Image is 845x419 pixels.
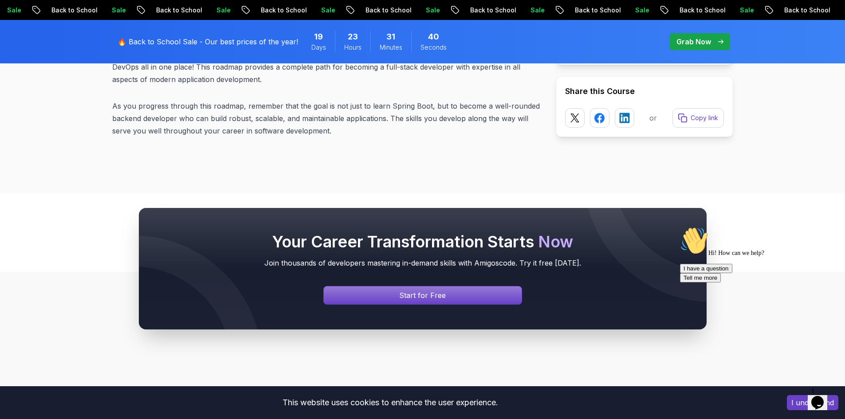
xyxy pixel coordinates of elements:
[4,4,32,32] img: :wave:
[4,27,88,33] span: Hi! How can we help?
[691,114,718,122] p: Copy link
[462,6,523,15] p: Back to School
[4,4,163,59] div: 👋Hi! How can we help?I have a questionTell me more
[676,223,836,379] iframe: chat widget
[104,6,132,15] p: Sale
[428,31,439,43] span: 40 Seconds
[808,384,836,410] iframe: chat widget
[112,48,542,86] p: Looking to fast-track your career? Check our comprehensive full stack roadmap to master backend, ...
[118,36,298,47] p: 🔥 Back to School Sale - Our best prices of the year!
[565,85,724,98] h2: Share this Course
[348,31,358,43] span: 23 Hours
[43,6,104,15] p: Back to School
[627,6,656,15] p: Sale
[4,50,44,59] button: Tell me more
[253,6,313,15] p: Back to School
[112,100,542,137] p: As you progress through this roadmap, remember that the goal is not just to learn Spring Boot, bu...
[676,36,711,47] p: Grab Now
[787,395,838,410] button: Accept cookies
[399,290,446,301] p: Start for Free
[4,41,56,50] button: I have a question
[148,6,208,15] p: Back to School
[649,113,657,123] p: or
[311,43,326,52] span: Days
[157,258,689,268] p: Join thousands of developers mastering in-demand skills with Amigoscode. Try it free [DATE].
[567,6,627,15] p: Back to School
[7,393,774,412] div: This website uses cookies to enhance the user experience.
[732,6,760,15] p: Sale
[208,6,237,15] p: Sale
[523,6,551,15] p: Sale
[358,6,418,15] p: Back to School
[157,233,689,251] h2: Your Career Transformation Starts
[672,108,724,128] button: Copy link
[344,43,362,52] span: Hours
[323,286,522,305] a: Signin page
[421,43,447,52] span: Seconds
[418,6,446,15] p: Sale
[672,6,732,15] p: Back to School
[313,6,342,15] p: Sale
[538,232,573,251] span: Now
[380,43,402,52] span: Minutes
[386,31,395,43] span: 31 Minutes
[776,6,837,15] p: Back to School
[314,31,323,43] span: 19 Days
